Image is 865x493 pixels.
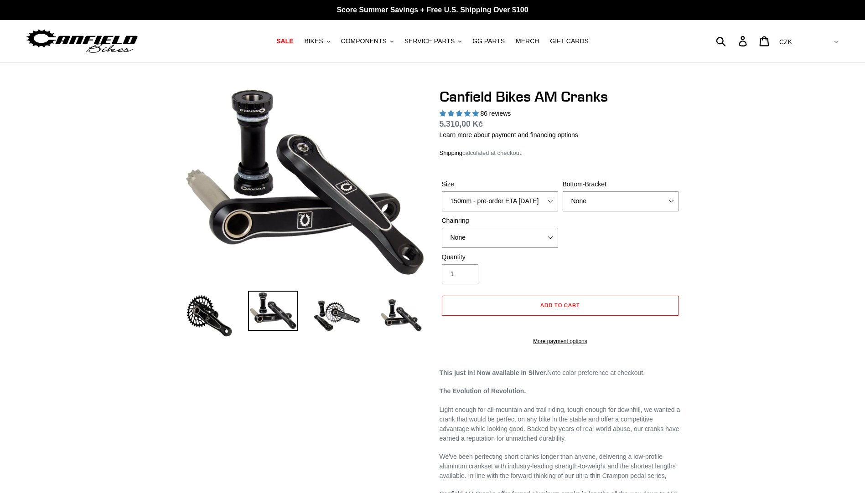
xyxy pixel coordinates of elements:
span: 86 reviews [480,110,511,117]
button: SERVICE PARTS [400,35,466,47]
a: More payment options [442,337,679,345]
label: Bottom-Bracket [563,180,679,189]
img: Load image into Gallery viewer, Canfield Bikes AM Cranks [184,291,234,341]
button: BIKES [300,35,334,47]
span: Add to cart [540,302,580,308]
span: COMPONENTS [341,37,387,45]
img: Canfield Bikes [25,27,139,56]
p: We've been perfecting short cranks longer than anyone, delivering a low-profile aluminum crankset... [440,452,681,481]
label: Size [442,180,558,189]
span: GIFT CARDS [550,37,589,45]
input: Search [721,31,744,51]
a: SALE [272,35,298,47]
a: GIFT CARDS [545,35,593,47]
span: SERVICE PARTS [404,37,455,45]
img: Load image into Gallery viewer, CANFIELD-AM_DH-CRANKS [376,291,426,341]
img: Load image into Gallery viewer, Canfield Bikes AM Cranks [312,291,362,341]
strong: This just in! Now available in Silver. [440,369,548,376]
img: Load image into Gallery viewer, Canfield Cranks [248,291,298,331]
span: MERCH [516,37,539,45]
p: Note color preference at checkout. [440,368,681,378]
div: calculated at checkout. [440,149,681,158]
a: Shipping [440,149,463,157]
label: Quantity [442,252,558,262]
p: Light enough for all-mountain and trail riding, tough enough for downhill, we wanted a crank that... [440,405,681,443]
label: Chainring [442,216,558,226]
a: Learn more about payment and financing options [440,131,578,139]
span: GG PARTS [472,37,505,45]
span: 4.97 stars [440,110,481,117]
span: 5.310,00 Kč [440,119,483,128]
span: SALE [276,37,293,45]
button: Add to cart [442,296,679,316]
a: GG PARTS [468,35,509,47]
button: COMPONENTS [337,35,398,47]
strong: The Evolution of Revolution. [440,387,526,395]
a: MERCH [511,35,544,47]
h1: Canfield Bikes AM Cranks [440,88,681,105]
span: BIKES [304,37,323,45]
